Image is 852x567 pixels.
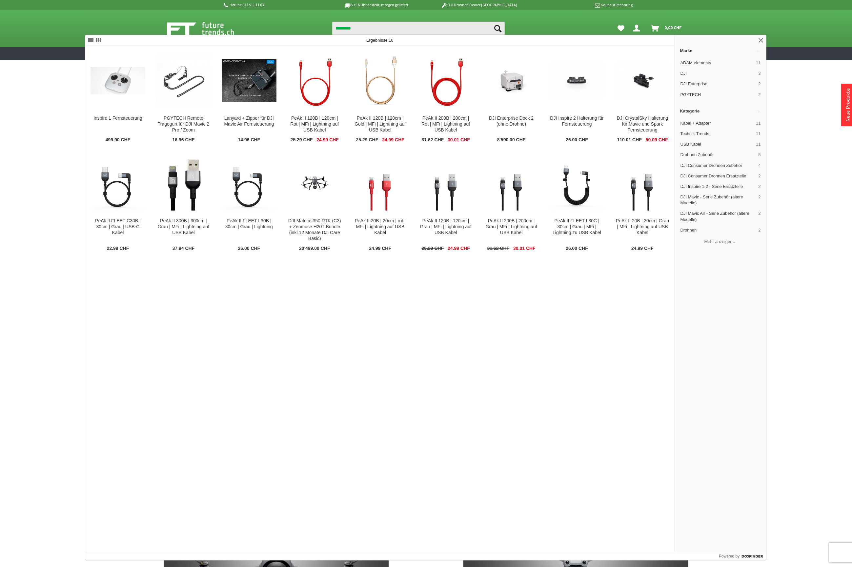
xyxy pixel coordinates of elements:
a: PeAk II 200B | 200cm | Grau | MFi | Lightning auf USB Kabel PeAk II 200B | 200cm | Grau | MFi | L... [479,149,544,257]
a: Meine Favoriten [614,22,628,35]
span: 2 [758,194,761,206]
img: PeAk II 20B | 20cm | rot | MFi | Lightning auf USB Kabel [353,156,408,211]
span: 26.00 CHF [566,246,588,252]
div: PeAk II 120B | 120cm | Rot | MFi | Lightning auf USB Kabel [287,115,342,133]
a: PeAk II FLEET L30B | 30cm | Grau | Lightning PeAk II FLEET L30B | 30cm | Grau | Lightning 26.00 CHF [216,149,282,257]
div: PeAk II FLEET L30C | 30cm | Grau | MFi | Lightning zu USB Kabel [550,218,604,236]
span: 24.99 CHF [382,137,404,143]
a: Marke [675,46,766,56]
span: 30.01 CHF [448,137,470,143]
span: 24.99 CHF [316,137,339,143]
div: PeAk II 200B | 200cm | Grau | MFi | Lightning auf USB Kabel [484,218,539,236]
span: ADAM elements [680,60,753,66]
div: PeAk II 120B | 120cm | Gold | MFi | Lightning auf USB Kabel [353,115,408,133]
img: DJI Inspire 2 Halterung für Fernsteuerung [550,62,604,99]
div: PeAk II 120B | 120cm | Grau | MFi | Lightning auf USB Kabel [418,218,473,236]
div: PeAk II FLEET L30B | 30cm | Grau | Lightning [222,218,276,230]
img: PeAk II 200B | 200cm | Grau | MFi | Lightning auf USB Kabel [484,156,539,211]
div: Lanyard + Zipper für DJI Mavic Air Fernsteuerung [222,115,276,127]
span: 37.94 CHF [172,246,195,252]
a: PeAk II 120B | 120cm | Gold | MFi | Lightning auf USB Kabel PeAk II 120B | 120cm | Gold | MFi | L... [348,46,413,148]
span: Drohnen [680,227,756,233]
a: PeAk II 20B | 20cm | rot | MFi | Lightning auf USB Kabel PeAk II 20B | 20cm | rot | MFi | Lightni... [348,149,413,257]
span: 18 [389,38,393,43]
div: PeAk II 20B | 20cm | rot | MFi | Lightning auf USB Kabel [353,218,408,236]
img: PeAk II 20B | 20cm | Grau | MFi | Lightning auf USB Kabel [615,156,670,211]
a: PGYTECH Remote Tragegurt für DJI Mavic 2 Pro / Zoom PGYTECH Remote Tragegurt für DJI Mavic 2 Pro ... [151,46,216,148]
span: 11 [756,60,761,66]
span: 5 [758,152,761,158]
span: 24.99 CHF [369,246,391,252]
img: PeAk II FLEET C30B | 30cm | Grau | USB-C Kabel [91,156,145,211]
span: 2 [758,211,761,222]
img: PeAk II 120B | 120cm | Grau | MFi | Lightning auf USB Kabel [418,156,473,211]
span: Powered by [719,553,740,559]
a: DJI Enterprise Dock 2 (ohne Drohne) DJI Enterprise Dock 2 (ohne Drohne) 8'590.00 CHF [479,46,544,148]
a: Dein Konto [630,22,645,35]
a: PeAk II 120B | 120cm | Grau | MFi | Lightning auf USB Kabel PeAk II 120B | 120cm | Grau | MFi | L... [413,149,478,257]
a: PeAk II 300B | 300cm | Grau | MFi | Lightning auf USB Kabel PeAk II 300B | 300cm | Grau | MFi | L... [151,149,216,257]
a: PeAk II 200B | 200cm | Rot | MFi | Lightning auf USB Kabel PeAk II 200B | 200cm | Rot | MFi | Lig... [413,46,478,148]
span: 4 [758,163,761,169]
span: 3 [758,71,761,76]
a: Neue Produkte [844,88,851,122]
img: PeAk II 200B | 200cm | Rot | MFi | Lightning auf USB Kabel [418,53,473,108]
p: Bis 16 Uhr bestellt, morgen geliefert. [325,1,428,9]
img: DJI Matrice 350 RTK (C3) + Zenmuse H20T Bundle (inkl.12 Monate DJI Care Basic) [287,166,342,200]
span: 26.00 CHF [238,246,260,252]
span: 8'590.00 CHF [497,137,526,143]
p: Hotline 032 511 11 03 [223,1,325,9]
span: 2 [758,173,761,179]
p: DJI Drohnen Dealer [GEOGRAPHIC_DATA] [428,1,530,9]
img: Inspire 1 Fernsteuerung [91,67,145,94]
a: DJI CrystalSky Halterung für Mavic und Spark Fernsteuerung DJI CrystalSky Halterung für Mavic und... [610,46,675,148]
div: PeAk II 200B | 200cm | Rot | MFi | Lightning auf USB Kabel [418,115,473,133]
img: PeAk II 120B | 120cm | Gold | MFi | Lightning auf USB Kabel [353,53,408,108]
div: PeAk II 300B | 300cm | Grau | MFi | Lightning auf USB Kabel [156,218,211,236]
a: PeAk II FLEET L30C | 30cm | Grau | MFi | Lightning zu USB Kabel PeAk II FLEET L30C | 30cm | Grau ... [544,149,610,257]
a: Inspire 1 Fernsteuerung Inspire 1 Fernsteuerung 499.90 CHF [85,46,151,148]
span: 30.01 CHF [513,246,536,252]
span: 25.29 CHF [291,137,313,143]
span: 11 [756,141,761,147]
a: DJI Inspire 2 Halterung für Fernsteuerung DJI Inspire 2 Halterung für Fernsteuerung 26.00 CHF [544,46,610,148]
span: Ergebnisse: [366,38,394,43]
input: Produkt, Marke, Kategorie, EAN, Artikelnummer… [332,22,505,35]
span: 24.99 CHF [631,246,654,252]
span: PGYTECH [680,92,756,98]
span: 499.90 CHF [106,137,130,143]
span: 24.99 CHF [448,246,470,252]
div: PeAk II 20B | 20cm | Grau | MFi | Lightning auf USB Kabel [615,218,670,236]
span: 2 [758,184,761,190]
span: DJI [680,71,756,76]
button: Mehr anzeigen… [677,236,763,247]
div: DJI Enterprise Dock 2 (ohne Drohne) [484,115,539,127]
span: Technik-Trends [680,131,753,137]
a: PeAk II 20B | 20cm | Grau | MFi | Lightning auf USB Kabel PeAk II 20B | 20cm | Grau | MFi | Light... [610,149,675,257]
span: 0,00 CHF [664,22,682,33]
span: DJI Mavic Air - Serie Zubehör (ältere Modelle) [680,211,756,222]
span: 26.00 CHF [566,137,588,143]
span: 11 [756,131,761,137]
img: PGYTECH Remote Tragegurt für DJI Mavic 2 Pro / Zoom [156,53,211,108]
img: DJI CrystalSky Halterung für Mavic und Spark Fernsteuerung [615,62,670,99]
span: DJI Mavic - Serie Zubehör (ältere Modelle) [680,194,756,206]
div: DJI CrystalSky Halterung für Mavic und Spark Fernsteuerung [615,115,670,133]
div: Inspire 1 Fernsteuerung [91,115,145,121]
span: 2 [758,227,761,233]
a: Warenkorb [648,22,685,35]
span: 110.01 CHF [617,137,641,143]
div: DJI Matrice 350 RTK (C3) + Zenmuse H20T Bundle (inkl.12 Monate DJI Care Basic) [287,218,342,242]
a: Lanyard + Zipper für DJI Mavic Air Fernsteuerung Lanyard + Zipper für DJI Mavic Air Fernsteuerung... [216,46,282,148]
span: 31.62 CHF [421,137,444,143]
p: Kauf auf Rechnung [530,1,633,9]
span: 16.96 CHF [172,137,195,143]
a: Kategorie [675,106,766,116]
span: 22.99 CHF [107,246,129,252]
span: 20'499.00 CHF [299,246,330,252]
a: PeAk II FLEET C30B | 30cm | Grau | USB-C Kabel PeAk II FLEET C30B | 30cm | Grau | USB-C Kabel 22.... [85,149,151,257]
img: Shop Futuretrends - zur Startseite wechseln [167,20,249,37]
span: DJI Inspire 1-2 - Serie Ersatzteile [680,184,756,190]
span: 14.96 CHF [238,137,260,143]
